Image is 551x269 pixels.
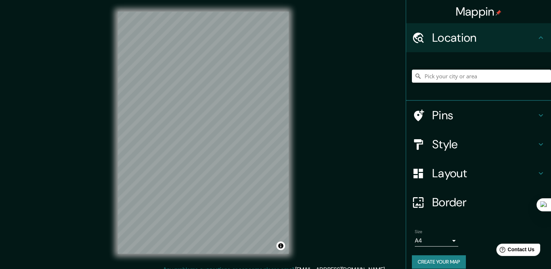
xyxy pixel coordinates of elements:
[406,23,551,52] div: Location
[412,70,551,83] input: Pick your city or area
[406,188,551,217] div: Border
[487,241,543,261] iframe: Help widget launcher
[432,108,537,123] h4: Pins
[432,166,537,181] h4: Layout
[415,229,422,235] label: Size
[432,195,537,210] h4: Border
[276,241,285,250] button: Toggle attribution
[456,4,502,19] h4: Mappin
[412,255,466,269] button: Create your map
[415,235,458,247] div: A4
[406,130,551,159] div: Style
[432,137,537,152] h4: Style
[406,159,551,188] div: Layout
[496,10,501,16] img: pin-icon.png
[118,12,289,254] canvas: Map
[406,101,551,130] div: Pins
[432,30,537,45] h4: Location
